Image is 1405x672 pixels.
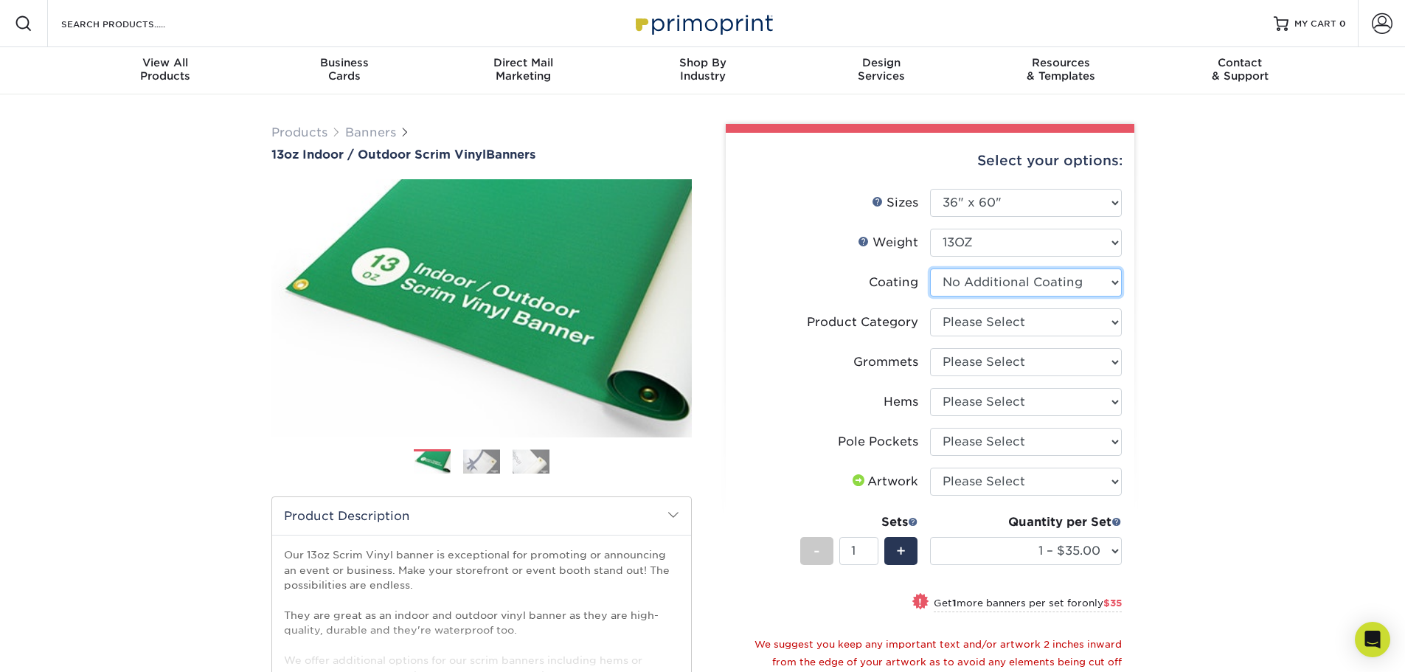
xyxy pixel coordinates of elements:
span: Direct Mail [434,56,613,69]
div: Weight [858,234,918,252]
a: Banners [345,125,396,139]
div: Quantity per Set [930,513,1122,531]
div: Sizes [872,194,918,212]
span: Design [792,56,971,69]
div: Product Category [807,314,918,331]
div: & Templates [971,56,1151,83]
div: Industry [613,56,792,83]
a: Contact& Support [1151,47,1330,94]
h1: Banners [271,148,692,162]
img: Banners 02 [463,449,500,474]
a: Direct MailMarketing [434,47,613,94]
img: Primoprint [629,7,777,39]
span: $35 [1103,597,1122,609]
img: 13oz Indoor / Outdoor Scrim Vinyl 01 [271,163,692,454]
span: View All [76,56,255,69]
span: 0 [1339,18,1346,29]
a: Resources& Templates [971,47,1151,94]
iframe: Google Customer Reviews [4,627,125,667]
span: only [1082,597,1122,609]
div: Services [792,56,971,83]
div: Grommets [853,353,918,371]
span: Shop By [613,56,792,69]
img: Banners 01 [414,450,451,476]
strong: 1 [952,597,957,609]
div: Open Intercom Messenger [1355,622,1390,657]
a: Products [271,125,327,139]
span: MY CART [1294,18,1336,30]
a: View AllProducts [76,47,255,94]
div: Select your options: [738,133,1123,189]
span: ! [918,595,922,610]
small: Get more banners per set for [934,597,1122,612]
input: SEARCH PRODUCTS..... [60,15,204,32]
span: Contact [1151,56,1330,69]
div: Pole Pockets [838,433,918,451]
span: Resources [971,56,1151,69]
img: Banners 03 [513,449,549,474]
h2: Product Description [272,497,691,535]
span: - [813,540,820,562]
div: Artwork [850,473,918,491]
span: 13oz Indoor / Outdoor Scrim Vinyl [271,148,486,162]
a: Shop ByIndustry [613,47,792,94]
a: DesignServices [792,47,971,94]
span: Business [254,56,434,69]
div: Cards [254,56,434,83]
div: Products [76,56,255,83]
div: Sets [800,513,918,531]
a: 13oz Indoor / Outdoor Scrim VinylBanners [271,148,692,162]
div: & Support [1151,56,1330,83]
div: Marketing [434,56,613,83]
a: BusinessCards [254,47,434,94]
div: Coating [869,274,918,291]
span: + [896,540,906,562]
div: Hems [884,393,918,411]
